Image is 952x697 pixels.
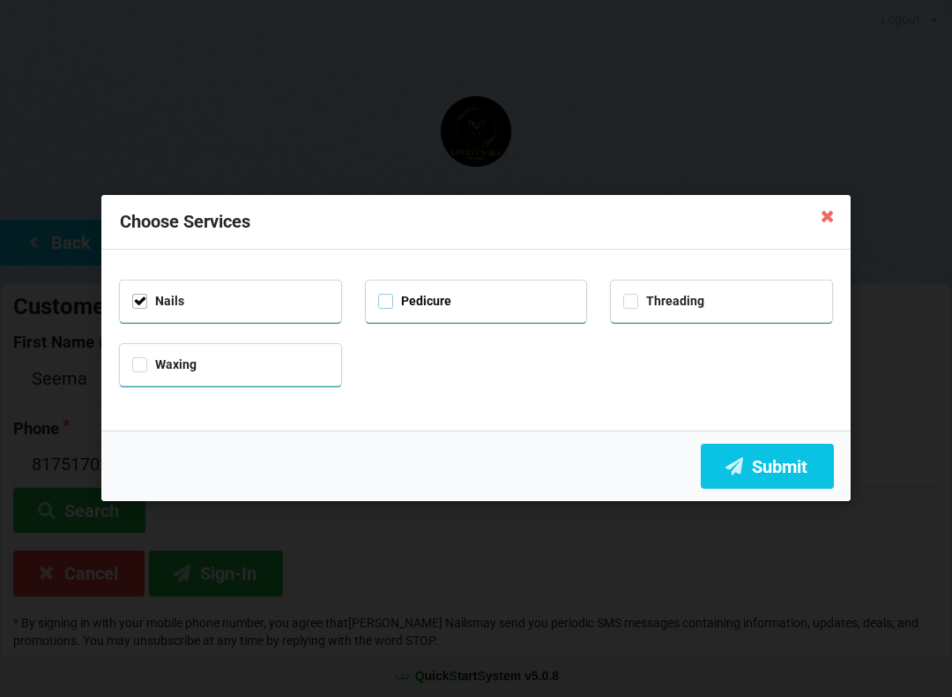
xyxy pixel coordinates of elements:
label: Waxing [132,357,197,372]
label: Nails [132,294,184,309]
label: Pedicure [378,294,451,309]
div: Choose Services [101,195,851,250]
label: Threading [623,294,704,309]
button: Submit [701,444,834,489]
